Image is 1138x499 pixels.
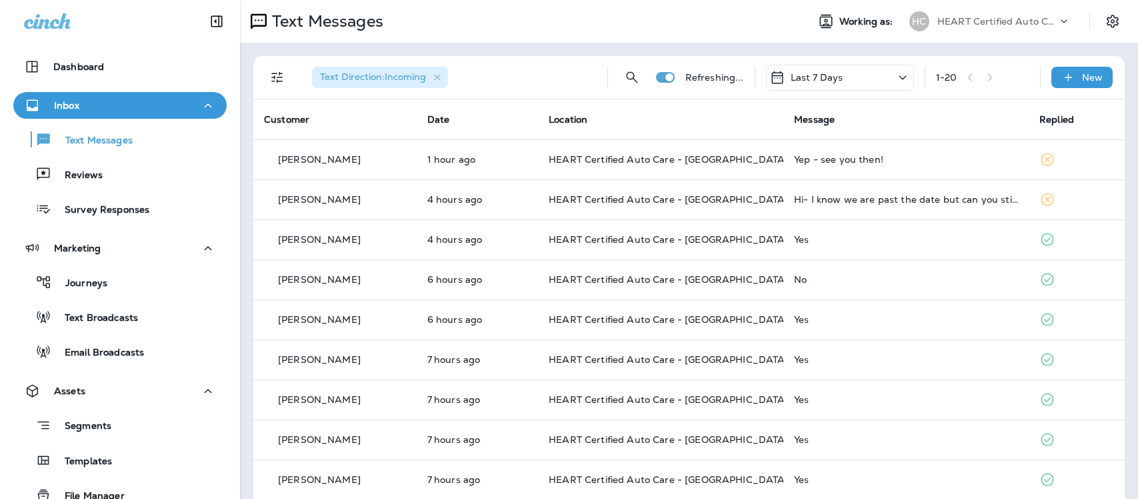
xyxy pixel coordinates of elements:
div: Yes [794,314,1018,325]
div: Text Direction:Incoming [312,67,448,88]
button: Settings [1101,9,1125,33]
p: [PERSON_NAME] [278,434,361,445]
button: Templates [13,446,227,474]
button: Filters [264,64,291,91]
button: Survey Responses [13,195,227,223]
p: Survey Responses [51,204,149,217]
p: [PERSON_NAME] [278,474,361,485]
button: Inbox [13,92,227,119]
p: Sep 30, 2025 10:05 AM [427,354,527,365]
button: Segments [13,411,227,440]
span: Working as: [839,16,896,27]
span: HEART Certified Auto Care - [GEOGRAPHIC_DATA] [549,193,788,205]
p: Sep 30, 2025 01:15 PM [427,194,527,205]
div: 1 - 20 [936,72,957,83]
div: Yes [794,234,1018,245]
p: Assets [54,386,85,396]
p: Inbox [54,100,79,111]
div: HC [909,11,929,31]
span: Location [549,113,587,125]
button: Assets [13,378,227,404]
button: Email Broadcasts [13,338,227,366]
p: [PERSON_NAME] [278,274,361,285]
p: Text Broadcasts [51,312,138,325]
div: Yes [794,394,1018,405]
div: Yes [794,354,1018,365]
p: Journeys [52,278,107,290]
p: New [1082,72,1103,83]
span: HEART Certified Auto Care - [GEOGRAPHIC_DATA] [549,474,788,486]
button: Text Broadcasts [13,303,227,331]
p: [PERSON_NAME] [278,194,361,205]
p: Text Messages [267,11,383,31]
p: Sep 30, 2025 12:32 PM [427,234,527,245]
button: Journeys [13,268,227,296]
div: Hi- I know we are past the date but can you still give us the same rate? [794,194,1018,205]
p: [PERSON_NAME] [278,394,361,405]
button: Search Messages [619,64,645,91]
p: Templates [51,456,112,468]
span: HEART Certified Auto Care - [GEOGRAPHIC_DATA] [549,354,788,366]
p: Sep 30, 2025 09:51 AM [427,394,527,405]
button: Reviews [13,160,227,188]
span: Text Direction : Incoming [320,71,426,83]
p: Segments [51,420,111,434]
span: Message [794,113,835,125]
span: HEART Certified Auto Care - [GEOGRAPHIC_DATA] [549,394,788,406]
span: HEART Certified Auto Care - [GEOGRAPHIC_DATA] [549,153,788,165]
p: HEART Certified Auto Care [937,16,1057,27]
span: Replied [1039,113,1074,125]
div: Yes [794,474,1018,485]
p: Refreshing... [685,72,744,83]
p: [PERSON_NAME] [278,314,361,325]
p: Sep 30, 2025 03:32 PM [427,154,527,165]
p: Sep 30, 2025 10:27 AM [427,314,527,325]
span: Date [427,113,450,125]
p: Sep 30, 2025 10:45 AM [427,274,527,285]
p: Marketing [54,243,101,254]
p: Sep 30, 2025 09:33 AM [427,474,527,485]
p: Sep 30, 2025 09:36 AM [427,434,527,445]
span: HEART Certified Auto Care - [GEOGRAPHIC_DATA] [549,314,788,326]
span: HEART Certified Auto Care - [GEOGRAPHIC_DATA] [549,434,788,446]
p: Dashboard [53,61,104,72]
p: [PERSON_NAME] [278,354,361,365]
button: Collapse Sidebar [198,8,235,35]
p: Last 7 Days [791,72,843,83]
span: HEART Certified Auto Care - [GEOGRAPHIC_DATA] [549,233,788,245]
div: Yes [794,434,1018,445]
p: [PERSON_NAME] [278,154,361,165]
button: Dashboard [13,53,227,80]
p: Text Messages [52,135,133,147]
span: Customer [264,113,309,125]
button: Text Messages [13,125,227,153]
p: Email Broadcasts [51,347,144,360]
button: Marketing [13,235,227,262]
div: Yep - see you then! [794,154,1018,165]
p: [PERSON_NAME] [278,234,361,245]
p: Reviews [51,169,103,182]
div: No [794,274,1018,285]
span: HEART Certified Auto Care - [GEOGRAPHIC_DATA] [549,274,788,286]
